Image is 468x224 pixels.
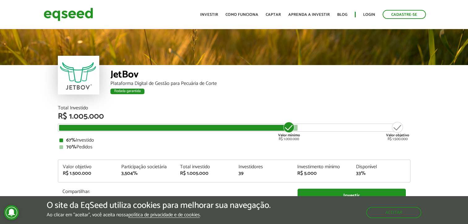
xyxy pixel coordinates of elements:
a: Login [363,13,375,17]
p: Compartilhar: [62,189,288,195]
div: Total investido [180,165,230,169]
a: Investir [298,189,406,203]
strong: Valor mínimo [278,132,300,138]
div: Total Investido [58,106,410,111]
a: Aprenda a investir [288,13,330,17]
div: 3,504% [121,171,171,176]
img: EqSeed [44,6,93,23]
a: Blog [337,13,347,17]
div: Pedidos [59,145,409,150]
div: R$ 1.500.000 [386,121,409,141]
strong: 67% [66,136,76,144]
div: Investimento mínimo [297,165,347,169]
div: Investidores [238,165,288,169]
a: Captar [266,13,281,17]
h5: O site da EqSeed utiliza cookies para melhorar sua navegação. [47,201,271,210]
a: Cadastre-se [383,10,426,19]
div: R$ 5.000 [297,171,347,176]
div: JetBov [110,70,410,81]
div: 33% [356,171,406,176]
div: R$ 1.500.000 [63,171,112,176]
strong: Valor objetivo [386,132,409,138]
button: Aceitar [366,207,421,218]
div: Participação societária [121,165,171,169]
div: 39 [238,171,288,176]
div: Plataforma Digital de Gestão para Pecuária de Corte [110,81,410,86]
a: Como funciona [225,13,258,17]
div: Investido [59,138,409,143]
div: R$ 1.005.000 [180,171,230,176]
p: Ao clicar em "aceitar", você aceita nossa . [47,212,271,218]
div: Disponível [356,165,406,169]
div: R$ 1.000.000 [277,121,301,141]
div: R$ 1.005.000 [58,112,410,121]
a: política de privacidade e de cookies [128,213,200,218]
strong: 70% [66,143,76,151]
a: Investir [200,13,218,17]
div: Valor objetivo [63,165,112,169]
div: Rodada garantida [110,89,144,94]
